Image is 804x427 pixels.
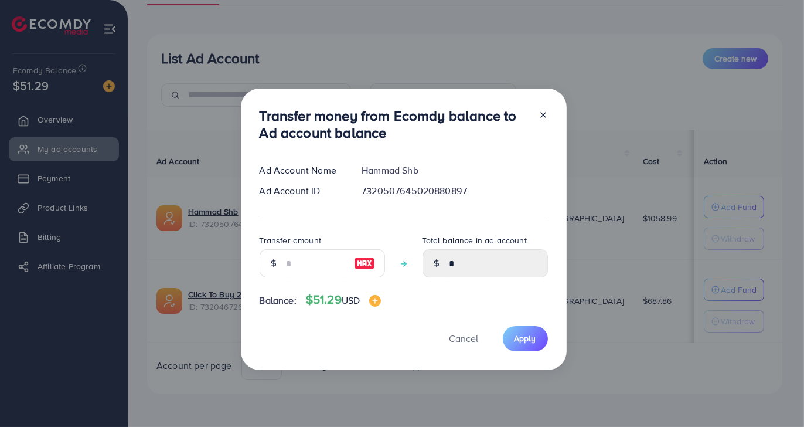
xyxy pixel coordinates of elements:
[515,333,536,344] span: Apply
[250,164,353,177] div: Ad Account Name
[435,326,493,351] button: Cancel
[250,184,353,198] div: Ad Account ID
[449,332,479,345] span: Cancel
[260,107,529,141] h3: Transfer money from Ecomdy balance to Ad account balance
[354,256,375,270] img: image
[369,295,381,307] img: image
[754,374,795,418] iframe: Chat
[260,235,321,246] label: Transfer amount
[352,164,557,177] div: Hammad Shb
[503,326,548,351] button: Apply
[260,294,297,307] span: Balance:
[423,235,527,246] label: Total balance in ad account
[342,294,360,307] span: USD
[306,293,381,307] h4: $51.29
[352,184,557,198] div: 7320507645020880897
